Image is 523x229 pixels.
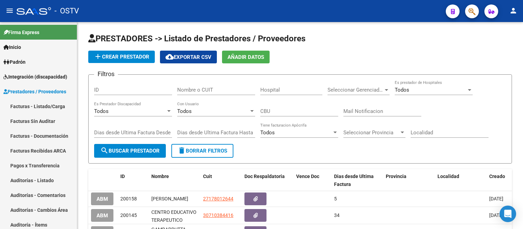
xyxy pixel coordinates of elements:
[200,169,242,192] datatable-header-cell: Cuit
[260,129,275,136] span: Todos
[228,54,264,60] span: Añadir Datos
[334,212,340,218] span: 34
[203,212,233,218] span: 30710384416
[203,196,233,201] span: 27178012644
[151,195,198,203] div: [PERSON_NAME]
[94,144,166,158] button: Buscar Prestador
[242,169,293,192] datatable-header-cell: Doc Respaldatoria
[328,87,383,93] span: Seleccionar Gerenciador
[97,196,108,202] span: ABM
[120,174,125,179] span: ID
[118,169,149,192] datatable-header-cell: ID
[100,148,160,154] span: Buscar Prestador
[178,146,186,155] mat-icon: delete
[178,148,227,154] span: Borrar Filtros
[3,29,39,36] span: Firma Express
[151,208,198,223] div: CENTRO EDUCATIVO TERAPEUTICO VINCULOS S.R.L.
[149,169,200,192] datatable-header-cell: Nombre
[334,196,337,201] span: 5
[383,169,435,192] datatable-header-cell: Provincia
[88,51,155,63] button: Crear Prestador
[54,3,79,19] span: - OSTV
[91,192,113,205] button: ABM
[3,43,21,51] span: Inicio
[386,174,406,179] span: Provincia
[151,174,169,179] span: Nombre
[165,53,174,61] mat-icon: cloud_download
[489,196,503,201] span: [DATE]
[343,129,399,136] span: Seleccionar Provincia
[94,54,149,60] span: Crear Prestador
[120,196,137,201] span: 200158
[509,7,517,15] mat-icon: person
[6,7,14,15] mat-icon: menu
[293,169,331,192] datatable-header-cell: Vence Doc
[395,87,409,93] span: Todos
[203,174,212,179] span: Cuit
[500,206,516,222] div: Open Intercom Messenger
[296,174,319,179] span: Vence Doc
[435,169,486,192] datatable-header-cell: Localidad
[437,174,459,179] span: Localidad
[489,212,503,218] span: [DATE]
[94,52,102,61] mat-icon: add
[244,174,285,179] span: Doc Respaldatoria
[331,169,383,192] datatable-header-cell: Dias desde Ultima Factura
[222,51,270,63] button: Añadir Datos
[177,108,192,114] span: Todos
[489,174,505,179] span: Creado
[100,146,109,155] mat-icon: search
[3,73,67,81] span: Integración (discapacidad)
[165,54,211,60] span: Exportar CSV
[120,212,137,218] span: 200145
[3,58,26,66] span: Padrón
[91,209,113,222] button: ABM
[97,212,108,219] span: ABM
[94,108,109,114] span: Todos
[3,88,66,95] span: Prestadores / Proveedores
[171,144,233,158] button: Borrar Filtros
[160,51,217,63] button: Exportar CSV
[94,69,118,79] h3: Filtros
[334,174,374,187] span: Dias desde Ultima Factura
[88,34,305,43] span: PRESTADORES -> Listado de Prestadores / Proveedores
